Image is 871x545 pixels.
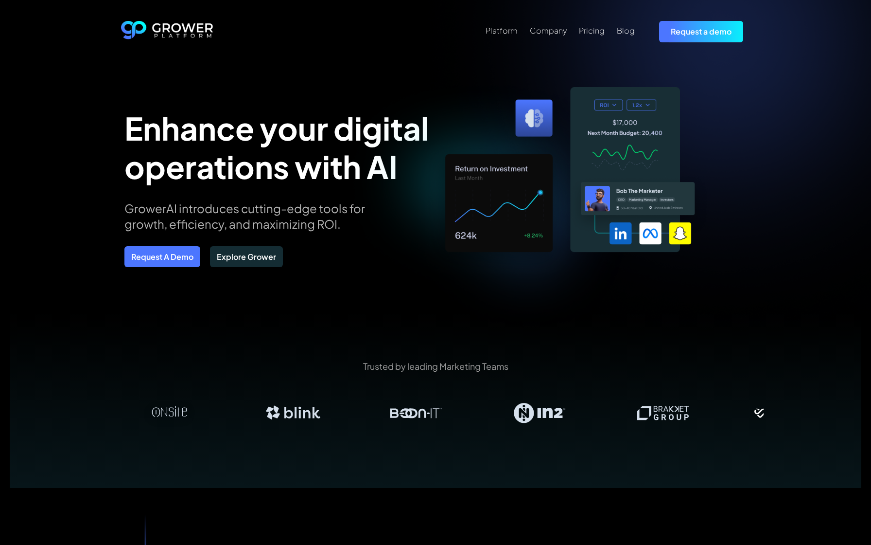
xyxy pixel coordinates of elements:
[579,25,605,36] a: Pricing
[124,246,200,267] a: Request A Demo
[124,109,498,186] h1: Enhance your digital operations with AI
[579,26,605,35] div: Pricing
[486,25,518,36] a: Platform
[617,26,635,35] div: Blog
[121,21,213,42] a: home
[486,26,518,35] div: Platform
[659,21,743,42] a: Request a demo
[530,25,567,36] a: Company
[107,360,764,372] p: Trusted by leading Marketing Teams
[124,200,374,232] p: GrowerAI introduces cutting-edge tools for growth, efficiency, and maximizing ROI.
[617,25,635,36] a: Blog
[210,246,283,267] a: Explore Grower
[530,26,567,35] div: Company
